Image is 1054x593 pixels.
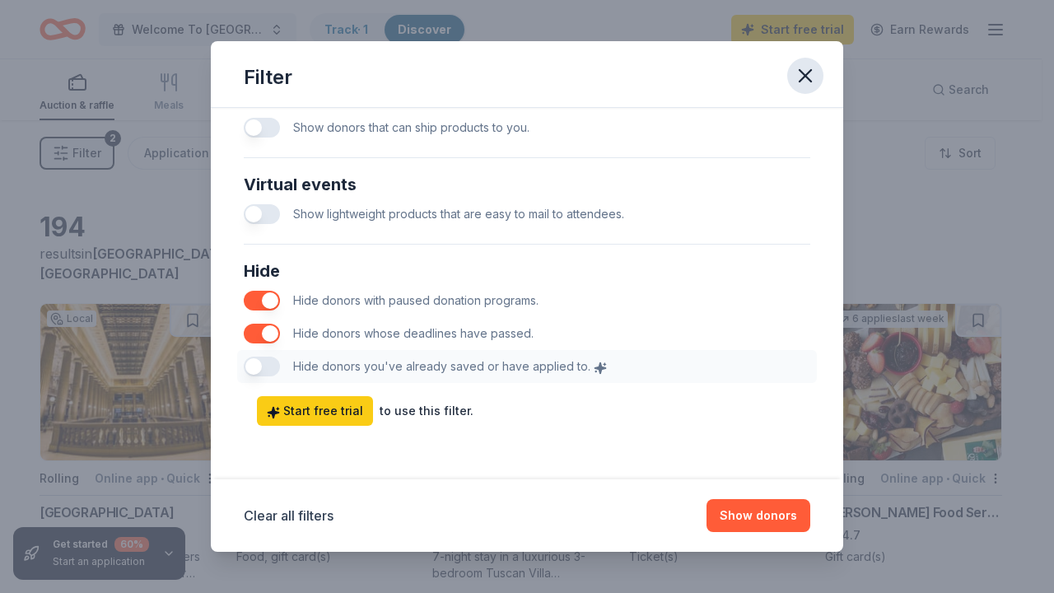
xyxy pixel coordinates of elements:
[244,64,292,91] div: Filter
[707,499,810,532] button: Show donors
[380,401,473,421] div: to use this filter.
[293,120,529,134] span: Show donors that can ship products to you.
[257,396,373,426] a: Start free trial
[244,171,810,198] div: Virtual events
[244,258,810,284] div: Hide
[293,293,539,307] span: Hide donors with paused donation programs.
[293,326,534,340] span: Hide donors whose deadlines have passed.
[267,401,363,421] span: Start free trial
[244,506,333,525] button: Clear all filters
[293,207,624,221] span: Show lightweight products that are easy to mail to attendees.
